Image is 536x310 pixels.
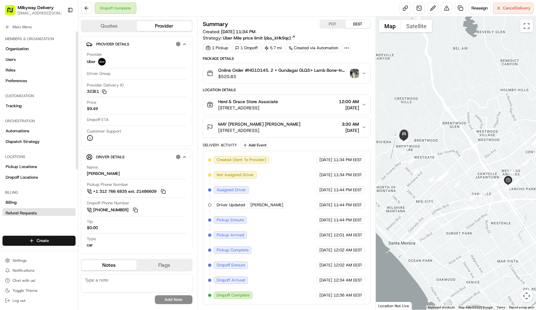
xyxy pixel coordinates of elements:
span: Provider Delivery ID [87,82,124,88]
div: 14 [468,194,475,201]
button: See all [97,80,114,88]
span: Pylon [62,155,76,160]
span: Price [87,100,96,105]
button: EEST [345,20,370,28]
button: Log out [3,296,76,305]
div: 1 Dropoff [232,44,260,52]
div: 9 [512,178,519,185]
div: Members & Organization [3,34,76,44]
div: 19 [439,174,445,181]
span: Tip [87,219,93,224]
div: 📗 [6,141,11,146]
span: Organization [6,46,29,52]
div: 1 Pickup [203,44,231,52]
span: +1 312 766 6835 ext. 21486609 [93,189,156,194]
div: [PERSON_NAME] [87,171,120,176]
a: Created via Automation [286,44,341,52]
span: [DATE] [319,247,332,253]
span: [DATE] [24,114,37,119]
span: Online Order #HG10145. 2 x Gundagai GLQ5+ Lamb Bone-In Leg($179.98), 2 x Ground Lamb | 1lb Pack($... [218,67,348,73]
span: Name [87,165,98,170]
a: Tracking [3,101,76,111]
div: car [87,242,93,248]
span: [PERSON_NAME] [250,202,283,208]
img: 1736555255976-a54dd68f-1ca7-489b-9aae-adbdc363a1c4 [6,60,18,71]
span: Provider [87,52,102,57]
span: Type [87,236,96,242]
button: Notifications [3,266,76,275]
img: Masood Aslam [6,91,16,101]
span: Log out [13,298,25,303]
span: API Documentation [59,140,101,146]
div: 23 [412,168,419,175]
button: Toggle fullscreen view [520,20,533,32]
span: [DATE] [319,187,332,193]
button: Driver Details [86,152,187,162]
span: Driver Details [96,155,124,160]
div: 11 [503,183,510,190]
button: Herd & Grace Store Associate[STREET_ADDRESS]12:00 AM[DATE] [203,95,370,115]
button: Milkyway Delivery [18,4,54,11]
span: [DATE] [342,127,359,134]
span: Main Menu [13,24,32,29]
span: [DATE] 11:34 PM [221,29,255,34]
span: 12:01 AM EEST [334,232,362,238]
a: Billing [3,197,76,208]
span: [STREET_ADDRESS] [218,105,278,111]
a: Dispatch Strategy [3,137,76,147]
span: [EMAIL_ADDRESS][DOMAIN_NAME] [18,11,62,16]
a: Report a map error [509,306,534,309]
button: Settings [3,256,76,265]
span: $9.49 [87,106,98,112]
span: Refund Requests [6,210,37,216]
a: Roles [3,65,76,75]
span: $520.83 [218,73,348,80]
div: 13 [479,190,486,197]
button: Map camera controls [520,290,533,302]
a: Terms [497,306,505,309]
button: Flags [137,260,192,270]
img: 1755196953914-cd9d9cba-b7f7-46ee-b6f5-75ff69acacf5 [13,60,24,71]
div: 8 [508,169,515,176]
a: Preferences [3,76,76,86]
div: Location Not Live [376,302,412,310]
div: $0.00 [87,225,98,231]
span: Map data ©2025 Google [459,306,493,309]
h3: Summary [203,21,228,27]
span: Dropoff Complete [217,292,250,298]
span: 11:44 PM EEST [334,202,362,208]
span: Customer Support [87,129,121,134]
button: Start new chat [107,62,114,69]
a: Pickup Locations [3,162,76,172]
img: Google [377,302,398,310]
img: photo_proof_of_delivery image [350,69,359,78]
div: 21 [437,174,444,181]
span: Settings [13,258,27,263]
span: [PHONE_NUMBER] [93,207,129,213]
span: 12:02 AM EEST [334,262,362,268]
a: 💻API Documentation [50,138,103,149]
img: uber-new-logo.jpeg [98,58,106,66]
span: Billing [6,200,17,205]
a: [PHONE_NUMBER] [87,207,139,213]
span: [DATE] [55,97,68,102]
div: Billing [3,187,76,197]
a: Open this area in Google Maps (opens a new window) [377,302,398,310]
div: 25 [401,147,407,154]
button: 323E1 [87,89,107,94]
span: 11:34 PM EEST [334,157,362,163]
div: 5.7 mi [262,44,285,52]
span: Toggle Theme [13,288,38,293]
div: Orchestration [3,116,76,126]
span: Not Assigned Driver [217,172,254,178]
span: 12:36 AM EEST [334,292,362,298]
div: Customization [3,91,76,101]
div: Delivery Activity [203,143,237,148]
a: Dropoff Locations [3,172,76,182]
span: Create [37,238,49,244]
span: Preferences [6,78,27,84]
span: [DATE] [339,105,359,111]
button: Add Event [241,141,269,149]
